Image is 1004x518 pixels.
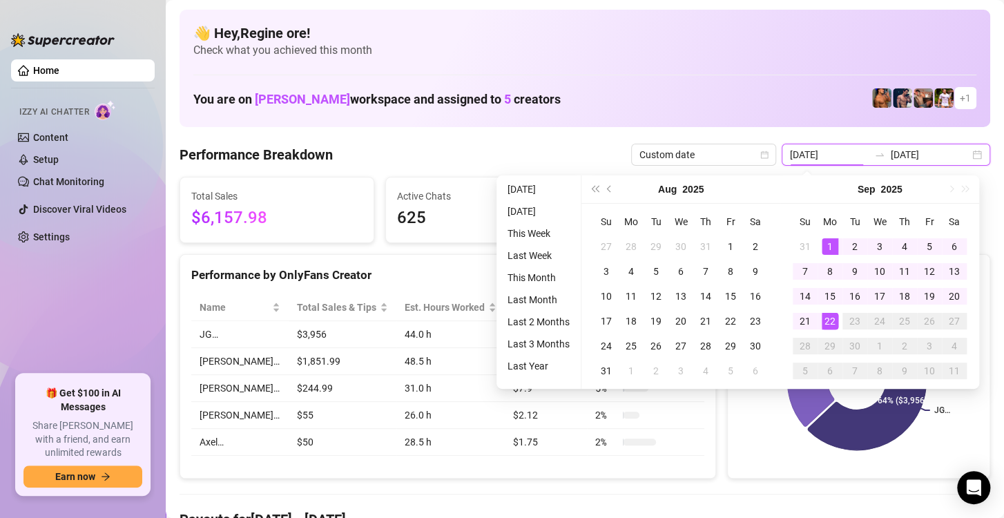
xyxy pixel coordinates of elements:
[191,266,704,285] div: Performance by OnlyFans Creator
[867,334,892,358] td: 2025-10-01
[502,269,575,286] li: This Month
[847,263,863,280] div: 9
[842,234,867,259] td: 2025-09-02
[847,363,863,379] div: 7
[668,358,693,383] td: 2025-09-03
[623,363,639,379] div: 1
[648,263,664,280] div: 5
[193,23,976,43] h4: 👋 Hey, Regine ore !
[255,92,350,106] span: [PERSON_NAME]
[747,263,764,280] div: 9
[693,209,718,234] th: Th
[595,434,617,450] span: 2 %
[822,263,838,280] div: 8
[668,309,693,334] td: 2025-08-20
[668,209,693,234] th: We
[504,92,511,106] span: 5
[673,338,689,354] div: 27
[822,363,838,379] div: 6
[921,288,938,305] div: 19
[619,259,644,284] td: 2025-08-04
[960,90,971,106] span: + 1
[871,288,888,305] div: 17
[797,338,813,354] div: 28
[644,309,668,334] td: 2025-08-19
[648,338,664,354] div: 26
[893,88,912,108] img: Axel
[658,175,677,203] button: Choose a month
[914,88,933,108] img: Osvaldo
[871,313,888,329] div: 24
[892,334,917,358] td: 2025-10-02
[942,358,967,383] td: 2025-10-11
[693,309,718,334] td: 2025-08-21
[619,284,644,309] td: 2025-08-11
[747,238,764,255] div: 2
[892,358,917,383] td: 2025-10-09
[896,238,913,255] div: 4
[505,375,587,402] td: $7.9
[668,259,693,284] td: 2025-08-06
[718,358,743,383] td: 2025-09-05
[797,313,813,329] div: 21
[191,189,363,204] span: Total Sales
[793,234,818,259] td: 2025-08-31
[191,429,289,456] td: Axel…
[917,259,942,284] td: 2025-09-12
[842,284,867,309] td: 2025-09-16
[822,338,838,354] div: 29
[668,334,693,358] td: 2025-08-27
[697,363,714,379] div: 4
[718,234,743,259] td: 2025-08-01
[942,209,967,234] th: Sa
[847,238,863,255] div: 2
[33,231,70,242] a: Settings
[505,429,587,456] td: $1.75
[502,314,575,330] li: Last 2 Months
[697,238,714,255] div: 31
[697,313,714,329] div: 21
[594,234,619,259] td: 2025-07-27
[673,238,689,255] div: 30
[623,238,639,255] div: 28
[297,300,377,315] span: Total Sales & Tips
[867,309,892,334] td: 2025-09-24
[818,259,842,284] td: 2025-09-08
[797,238,813,255] div: 31
[639,144,768,165] span: Custom date
[793,309,818,334] td: 2025-09-21
[847,313,863,329] div: 23
[934,405,950,415] text: JG…
[191,375,289,402] td: [PERSON_NAME]…
[33,65,59,76] a: Home
[191,205,363,231] span: $6,157.98
[917,309,942,334] td: 2025-09-26
[896,363,913,379] div: 9
[623,338,639,354] div: 25
[405,300,485,315] div: Est. Hours Worked
[942,334,967,358] td: 2025-10-04
[871,363,888,379] div: 8
[644,334,668,358] td: 2025-08-26
[697,338,714,354] div: 28
[760,151,769,159] span: calendar
[818,234,842,259] td: 2025-09-01
[502,336,575,352] li: Last 3 Months
[942,309,967,334] td: 2025-09-27
[587,175,602,203] button: Last year (Control + left)
[191,348,289,375] td: [PERSON_NAME]…
[957,471,990,504] div: Open Intercom Messenger
[942,259,967,284] td: 2025-09-13
[718,259,743,284] td: 2025-08-08
[892,284,917,309] td: 2025-09-18
[19,106,89,119] span: Izzy AI Chatter
[396,321,505,348] td: 44.0 h
[896,338,913,354] div: 2
[946,238,963,255] div: 6
[623,263,639,280] div: 4
[101,472,110,481] span: arrow-right
[747,288,764,305] div: 16
[921,338,938,354] div: 3
[793,358,818,383] td: 2025-10-05
[619,334,644,358] td: 2025-08-25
